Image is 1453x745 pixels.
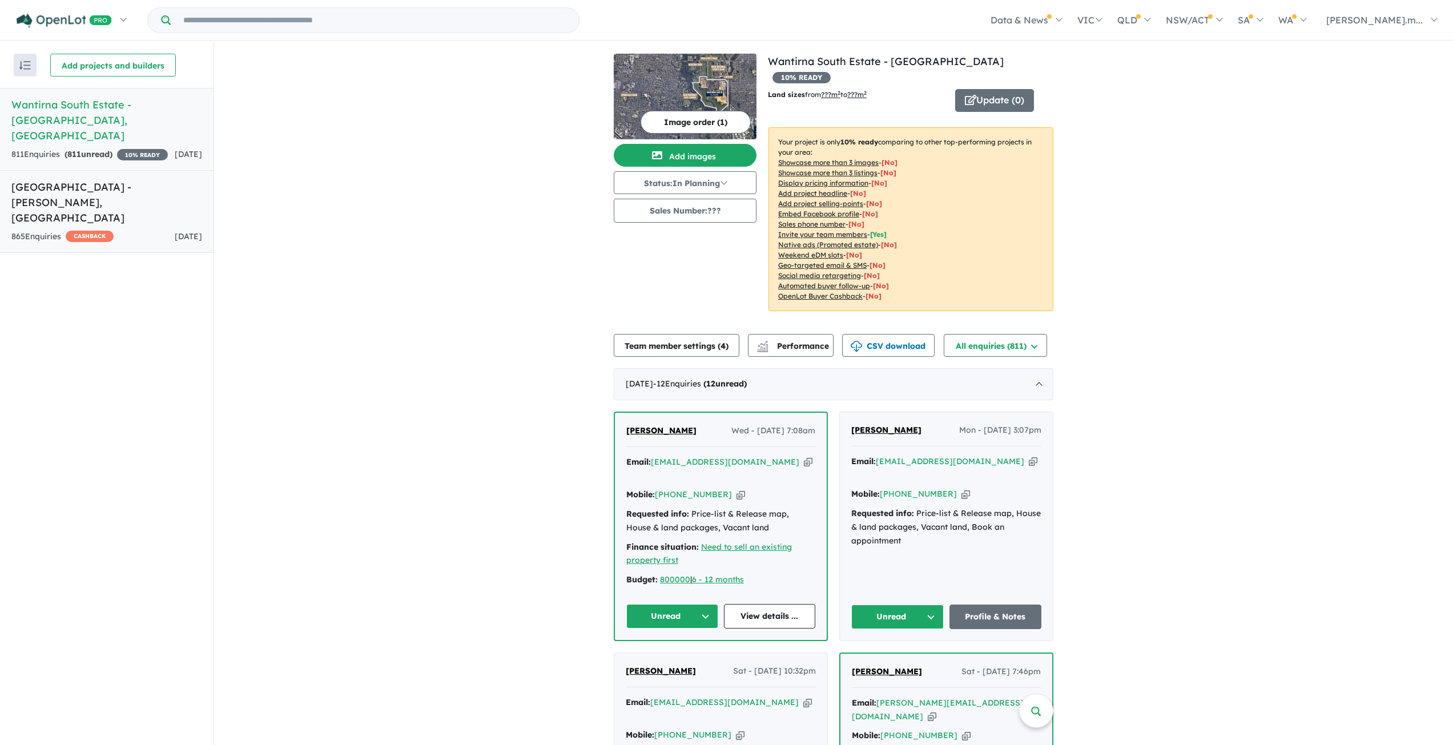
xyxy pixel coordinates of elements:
[626,508,815,535] div: Price-list & Release map, House & land packages, Vacant land
[660,574,690,585] a: 800000
[778,292,863,300] u: OpenLot Buyer Cashback
[724,604,816,629] a: View details ...
[846,251,862,259] span: [No]
[851,508,914,518] strong: Requested info:
[866,199,882,208] span: [ No ]
[641,111,751,134] button: Image order (1)
[626,425,697,436] span: [PERSON_NAME]
[821,90,840,99] u: ??? m
[850,189,866,198] span: [ No ]
[959,424,1041,437] span: Mon - [DATE] 3:07pm
[626,574,658,585] strong: Budget:
[1029,456,1037,468] button: Copy
[614,334,739,357] button: Team member settings (4)
[626,573,815,587] div: |
[928,711,936,723] button: Copy
[852,730,880,740] strong: Mobile:
[650,697,799,707] a: [EMAIL_ADDRESS][DOMAIN_NAME]
[870,230,887,239] span: [ Yes ]
[175,231,202,241] span: [DATE]
[768,89,947,100] p: from
[626,457,651,467] strong: Email:
[848,220,864,228] span: [ No ]
[851,507,1041,547] div: Price-list & Release map, House & land packages, Vacant land, Book an appointment
[880,730,957,740] a: [PHONE_NUMBER]
[955,89,1034,112] button: Update (0)
[768,90,805,99] b: Land sizes
[778,230,867,239] u: Invite your team members
[626,730,654,740] strong: Mobile:
[851,424,921,437] a: [PERSON_NAME]
[11,97,202,143] h5: Wantirna South Estate - [GEOGRAPHIC_DATA] , [GEOGRAPHIC_DATA]
[851,341,862,352] img: download icon
[772,72,831,83] span: 10 % READY
[851,489,880,499] strong: Mobile:
[654,730,731,740] a: [PHONE_NUMBER]
[882,158,897,167] span: [ No ]
[778,261,867,269] u: Geo-targeted email & SMS
[614,54,756,139] img: Wantirna South Estate - Wantirna South
[778,199,863,208] u: Add project selling-points
[626,489,655,500] strong: Mobile:
[117,149,168,160] span: 10 % READY
[880,168,896,177] span: [ No ]
[778,210,859,218] u: Embed Facebook profile
[840,90,867,99] span: to
[880,489,957,499] a: [PHONE_NUMBER]
[851,605,944,629] button: Unread
[778,189,847,198] u: Add project headline
[721,341,726,351] span: 4
[944,334,1047,357] button: All enquiries (811)
[852,666,922,676] span: [PERSON_NAME]
[866,292,882,300] span: [No]
[804,456,812,468] button: Copy
[626,604,718,629] button: Unread
[11,230,114,244] div: 865 Enquir ies
[626,509,689,519] strong: Requested info:
[626,666,696,676] span: [PERSON_NAME]
[731,424,815,438] span: Wed - [DATE] 7:08am
[838,90,840,96] sup: 2
[692,574,744,585] u: 6 - 12 months
[778,220,846,228] u: Sales phone number
[852,665,922,679] a: [PERSON_NAME]
[864,90,867,96] sup: 2
[703,378,747,389] strong: ( unread)
[655,489,732,500] a: [PHONE_NUMBER]
[778,240,878,249] u: Native ads (Promoted estate)
[778,281,870,290] u: Automated buyer follow-up
[961,665,1041,679] span: Sat - [DATE] 7:46pm
[852,698,876,708] strong: Email:
[19,61,31,70] img: sort.svg
[736,729,744,741] button: Copy
[840,138,878,146] b: 10 % ready
[67,149,81,159] span: 811
[873,281,889,290] span: [No]
[871,179,887,187] span: [ No ]
[653,378,747,389] span: - 12 Enquir ies
[706,378,715,389] span: 12
[778,158,879,167] u: Showcase more than 3 images
[651,457,799,467] a: [EMAIL_ADDRESS][DOMAIN_NAME]
[50,54,176,76] button: Add projects and builders
[626,542,792,566] a: Need to sell an existing property first
[758,341,768,347] img: line-chart.svg
[847,90,867,99] u: ???m
[626,542,699,552] strong: Finance situation:
[11,179,202,225] h5: [GEOGRAPHIC_DATA] - [PERSON_NAME] , [GEOGRAPHIC_DATA]
[851,425,921,435] span: [PERSON_NAME]
[862,210,878,218] span: [ No ]
[759,341,829,351] span: Performance
[768,127,1053,311] p: Your project is only comparing to other top-performing projects in your area: - - - - - - - - - -...
[614,144,756,167] button: Add images
[768,55,1004,68] a: Wantirna South Estate - [GEOGRAPHIC_DATA]
[778,168,878,177] u: Showcase more than 3 listings
[778,179,868,187] u: Display pricing information
[851,456,876,466] strong: Email:
[842,334,935,357] button: CSV download
[881,240,897,249] span: [No]
[876,456,1024,466] a: [EMAIL_ADDRESS][DOMAIN_NAME]
[175,149,202,159] span: [DATE]
[778,271,861,280] u: Social media retargeting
